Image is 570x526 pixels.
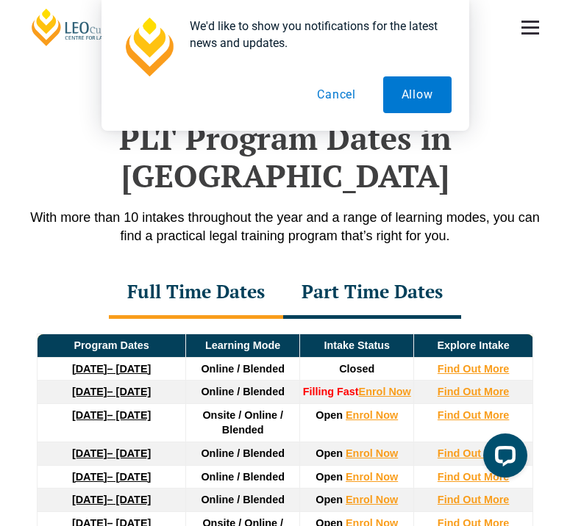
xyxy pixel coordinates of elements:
[201,447,285,459] span: Online / Blended
[299,76,374,113] button: Cancel
[346,494,398,505] a: Enrol Now
[72,447,151,459] a: [DATE]– [DATE]
[300,334,414,358] td: Intake Status
[109,267,283,319] div: Full Time Dates
[383,76,452,113] button: Allow
[202,409,283,436] span: Onsite / Online / Blended
[201,386,285,397] span: Online / Blended
[72,494,107,505] strong: [DATE]
[201,471,285,483] span: Online / Blended
[72,471,107,483] strong: [DATE]
[414,334,533,358] td: Explore Intake
[178,18,452,51] div: We'd like to show you notifications for the latest news and updates.
[339,363,374,375] span: Closed
[283,267,461,319] div: Part Time Dates
[186,334,300,358] td: Learning Mode
[201,363,285,375] span: Online / Blended
[316,409,343,421] span: Open
[72,409,151,421] a: [DATE]– [DATE]
[22,209,548,245] p: With more than 10 intakes throughout the year and a range of learning modes, you can find a pract...
[303,386,359,397] strong: Filling Fast
[359,386,411,397] a: Enrol Now
[72,471,151,483] a: [DATE]– [DATE]
[471,428,533,489] iframe: LiveChat chat widget
[438,471,510,483] a: Find Out More
[72,386,107,397] strong: [DATE]
[72,447,107,459] strong: [DATE]
[72,494,151,505] a: [DATE]– [DATE]
[201,494,285,505] span: Online / Blended
[346,471,398,483] a: Enrol Now
[438,386,510,397] a: Find Out More
[438,409,510,421] a: Find Out More
[438,447,510,459] a: Find Out More
[438,494,510,505] a: Find Out More
[72,363,151,375] a: [DATE]– [DATE]
[119,18,178,76] img: notification icon
[72,363,107,375] strong: [DATE]
[38,334,186,358] td: Program Dates
[316,471,343,483] span: Open
[316,494,343,505] span: Open
[346,409,398,421] a: Enrol Now
[438,363,510,375] a: Find Out More
[72,409,107,421] strong: [DATE]
[316,447,343,459] span: Open
[22,120,548,194] h2: PLT Program Dates in [GEOGRAPHIC_DATA]
[72,386,151,397] a: [DATE]– [DATE]
[346,447,398,459] a: Enrol Now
